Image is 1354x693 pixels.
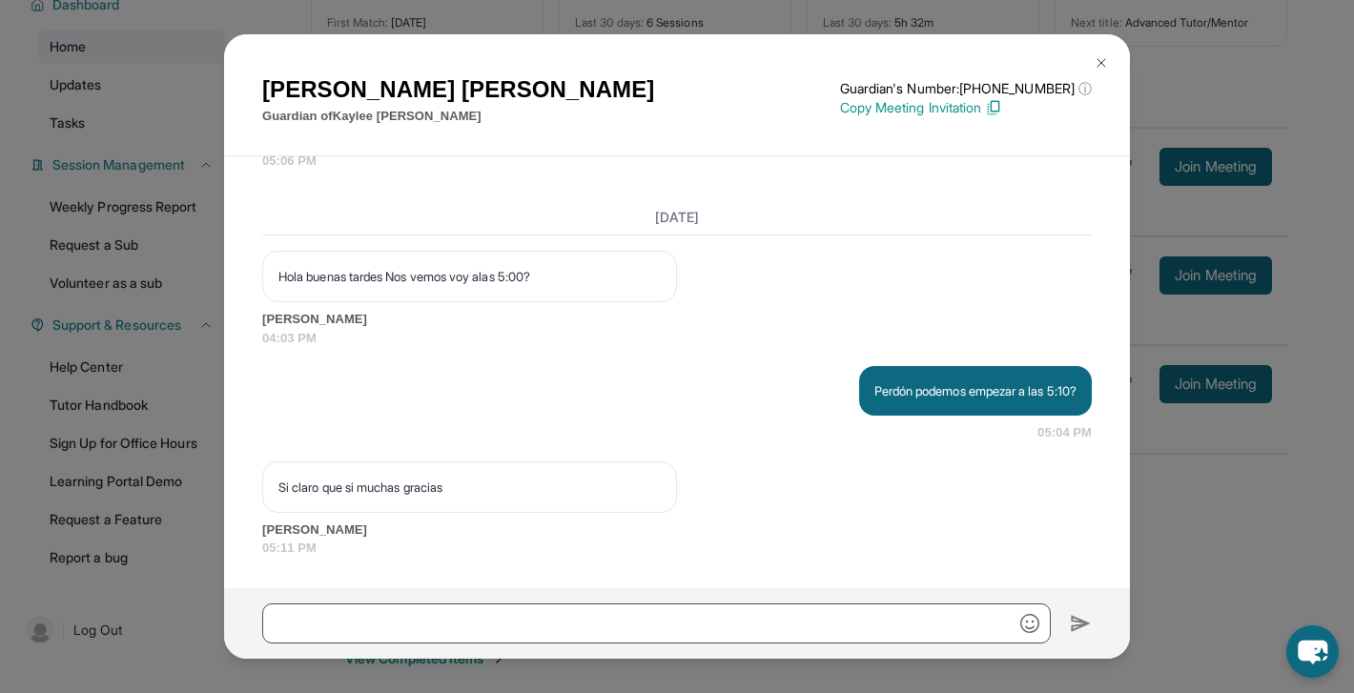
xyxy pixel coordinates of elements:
p: Perdón podemos empezar a las 5:10? [874,381,1077,400]
span: 04:03 PM [262,329,1092,348]
span: 05:11 PM [262,539,1092,558]
p: Guardian of Kaylee [PERSON_NAME] [262,107,654,126]
h3: [DATE] [262,208,1092,227]
button: chat-button [1286,625,1339,678]
img: Send icon [1070,612,1092,635]
p: Copy Meeting Invitation [840,98,1092,117]
img: Emoji [1020,614,1039,633]
p: Si claro que si muchas gracias [278,478,661,497]
span: [PERSON_NAME] [262,520,1092,540]
p: Guardian's Number: [PHONE_NUMBER] [840,79,1092,98]
img: Close Icon [1094,55,1109,71]
span: ⓘ [1078,79,1092,98]
span: 05:06 PM [262,152,1092,171]
h1: [PERSON_NAME] [PERSON_NAME] [262,72,654,107]
span: [PERSON_NAME] [262,310,1092,329]
p: Hola buenas tardes Nos vemos voy alas 5:00? [278,267,661,286]
img: Copy Icon [985,99,1002,116]
span: 05:04 PM [1037,423,1092,442]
